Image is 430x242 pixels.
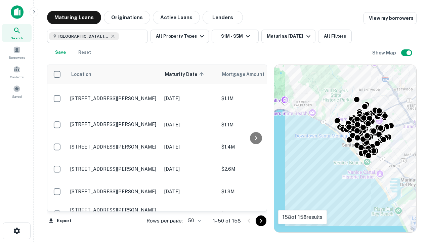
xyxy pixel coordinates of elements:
[372,49,397,56] h6: Show Map
[70,121,158,127] p: [STREET_ADDRESS][PERSON_NAME]
[70,166,158,172] p: [STREET_ADDRESS][PERSON_NAME]
[58,33,109,39] span: [GEOGRAPHIC_DATA], [GEOGRAPHIC_DATA], [GEOGRAPHIC_DATA]
[12,94,22,99] span: Saved
[218,65,292,84] th: Mortgage Amount
[2,82,32,100] a: Saved
[104,11,150,24] button: Originations
[50,46,71,59] button: Save your search to get updates of matches that match your search criteria.
[164,143,215,151] p: [DATE]
[47,216,73,226] button: Export
[212,30,259,43] button: $1M - $5M
[363,12,417,24] a: View my borrowers
[185,216,202,226] div: 50
[2,63,32,81] a: Contacts
[203,11,243,24] button: Lenders
[164,188,215,195] p: [DATE]
[221,95,289,102] p: $1.1M
[74,46,95,59] button: Reset
[267,32,312,40] div: Maturing [DATE]
[70,207,158,213] p: [STREET_ADDRESS][PERSON_NAME]
[221,165,289,173] p: $2.6M
[70,189,158,195] p: [STREET_ADDRESS][PERSON_NAME]
[70,144,158,150] p: [STREET_ADDRESS][PERSON_NAME]
[11,5,24,19] img: capitalize-icon.png
[213,217,241,225] p: 1–50 of 158
[70,95,158,102] p: [STREET_ADDRESS][PERSON_NAME]
[153,11,200,24] button: Active Loans
[164,210,215,217] p: [DATE]
[221,188,289,195] p: $1.9M
[256,215,266,226] button: Go to next page
[164,165,215,173] p: [DATE]
[9,55,25,60] span: Borrowers
[221,121,289,128] p: $1.1M
[274,65,416,232] div: 0 0
[318,30,352,43] button: All Filters
[222,70,273,78] span: Mortgage Amount
[164,95,215,102] p: [DATE]
[283,213,322,221] p: 158 of 158 results
[150,30,209,43] button: All Property Types
[47,11,101,24] button: Maturing Loans
[71,70,91,78] span: Location
[161,65,218,84] th: Maturity Date
[396,167,430,199] iframe: Chat Widget
[261,30,315,43] button: Maturing [DATE]
[164,121,215,128] p: [DATE]
[221,143,289,151] p: $1.4M
[2,24,32,42] a: Search
[146,217,183,225] p: Rows per page:
[221,210,289,217] p: $3.4M
[67,65,161,84] th: Location
[165,70,206,78] span: Maturity Date
[2,43,32,62] a: Borrowers
[11,35,23,41] span: Search
[10,74,24,80] span: Contacts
